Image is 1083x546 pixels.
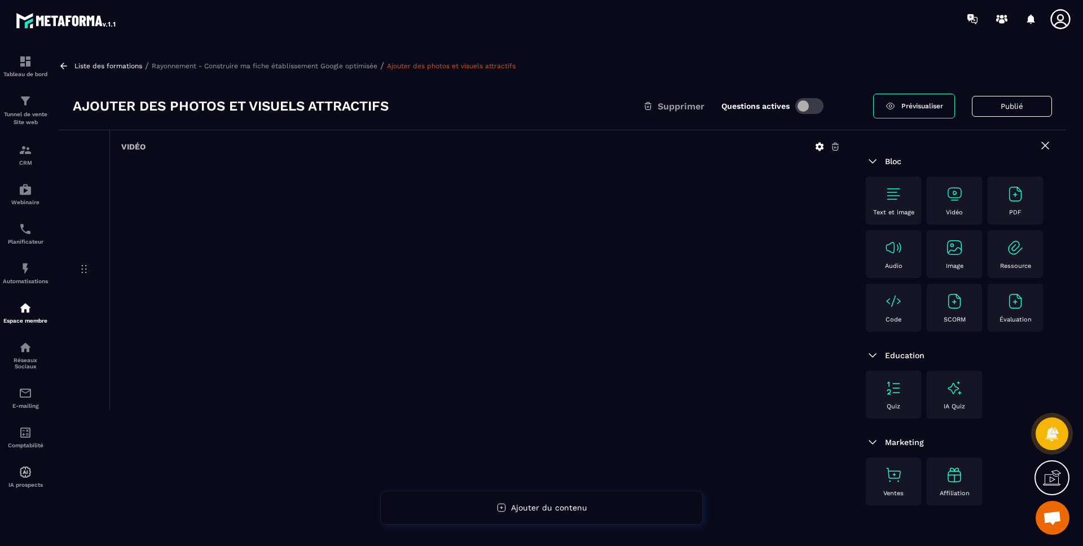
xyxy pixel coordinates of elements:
[866,155,879,168] img: arrow-down
[885,157,901,166] span: Bloc
[3,378,48,417] a: emailemailE-mailing
[884,292,902,310] img: text-image no-wra
[946,209,963,216] p: Vidéo
[387,62,516,70] a: Ajouter des photos et visuels attractifs
[884,185,902,203] img: text-image no-wra
[19,94,32,108] img: formation
[944,316,966,323] p: SCORM
[945,466,963,484] img: text-image
[74,62,142,70] a: Liste des formations
[885,262,902,270] p: Audio
[1006,185,1024,203] img: text-image no-wra
[1006,239,1024,257] img: text-image no-wra
[1000,262,1031,270] p: Ressource
[884,239,902,257] img: text-image no-wra
[3,253,48,293] a: automationsautomationsAutomatisations
[884,466,902,484] img: text-image no-wra
[3,357,48,369] p: Réseaux Sociaux
[658,101,705,112] span: Supprimer
[3,174,48,214] a: automationsautomationsWebinaire
[3,417,48,457] a: accountantaccountantComptabilité
[19,341,32,354] img: social-network
[946,262,963,270] p: Image
[3,442,48,448] p: Comptabilité
[721,102,790,111] label: Questions actives
[3,318,48,324] p: Espace membre
[3,239,48,245] p: Planificateur
[3,482,48,488] p: IA prospects
[3,71,48,77] p: Tableau de bord
[885,351,924,360] span: Education
[73,97,389,115] h3: Ajouter des photos et visuels attractifs
[1006,292,1024,310] img: text-image no-wra
[884,379,902,397] img: text-image no-wra
[16,10,117,30] img: logo
[3,293,48,332] a: automationsautomationsEspace membre
[380,60,384,71] span: /
[19,222,32,236] img: scheduler
[873,94,955,118] a: Prévisualiser
[3,332,48,378] a: social-networksocial-networkRéseaux Sociaux
[866,435,879,449] img: arrow-down
[19,465,32,479] img: automations
[886,316,901,323] p: Code
[19,301,32,315] img: automations
[873,209,914,216] p: Text et image
[3,278,48,284] p: Automatisations
[3,111,48,126] p: Tunnel de vente Site web
[3,403,48,409] p: E-mailing
[885,438,924,447] span: Marketing
[887,403,900,410] p: Quiz
[866,349,879,362] img: arrow-down
[972,96,1052,117] button: Publié
[945,379,963,397] img: text-image
[3,86,48,135] a: formationformationTunnel de vente Site web
[145,60,149,71] span: /
[901,102,943,110] span: Prévisualiser
[944,403,965,410] p: IA Quiz
[511,503,587,512] span: Ajouter du contenu
[1000,316,1032,323] p: Évaluation
[940,490,970,497] p: Affiliation
[3,199,48,205] p: Webinaire
[945,292,963,310] img: text-image no-wra
[3,135,48,174] a: formationformationCRM
[3,46,48,86] a: formationformationTableau de bord
[945,185,963,203] img: text-image no-wra
[3,160,48,166] p: CRM
[19,262,32,275] img: automations
[1036,501,1069,535] div: Ouvrir le chat
[19,426,32,439] img: accountant
[19,55,32,68] img: formation
[19,143,32,157] img: formation
[883,490,904,497] p: Ventes
[945,239,963,257] img: text-image no-wra
[121,142,146,151] h6: Vidéo
[19,386,32,400] img: email
[3,214,48,253] a: schedulerschedulerPlanificateur
[19,183,32,196] img: automations
[152,62,377,70] a: Rayonnement - Construire ma fiche établissement Google optimisée
[1009,209,1022,216] p: PDF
